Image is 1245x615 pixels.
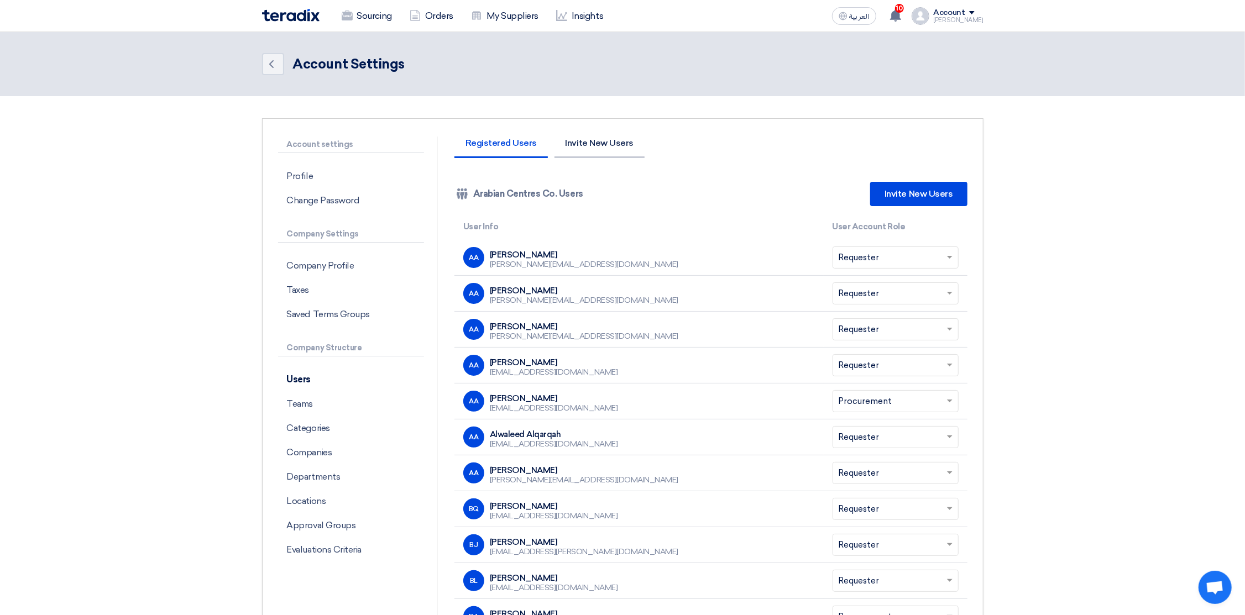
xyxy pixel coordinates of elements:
[278,136,424,153] p: Account settings
[454,214,824,240] th: User Info
[463,355,484,376] div: AA
[278,416,424,440] p: Categories
[934,8,965,18] div: Account
[278,226,424,243] p: Company Settings
[490,358,618,367] div: [PERSON_NAME]
[490,501,618,511] div: [PERSON_NAME]
[463,427,484,448] div: AA
[278,367,424,392] p: Users
[490,475,678,485] div: [PERSON_NAME][EMAIL_ADDRESS][DOMAIN_NAME]
[490,439,618,449] div: [EMAIL_ADDRESS][DOMAIN_NAME]
[895,4,904,13] span: 10
[333,4,401,28] a: Sourcing
[278,513,424,538] p: Approval Groups
[463,570,484,591] div: BL
[462,4,547,28] a: My Suppliers
[555,139,645,158] li: Invite New Users
[490,429,618,439] div: Alwaleed Alqarqah
[463,283,484,304] div: AA
[870,182,967,206] a: Invite New Users
[1199,571,1232,604] a: Open chat
[824,214,967,240] th: User Account Role
[278,392,424,416] p: Teams
[463,462,484,483] div: AA
[490,465,678,475] div: [PERSON_NAME]
[490,403,618,413] div: [EMAIL_ADDRESS][DOMAIN_NAME]
[463,391,484,412] div: AA
[490,322,678,332] div: [PERSON_NAME]
[454,139,548,158] li: Registered Users
[490,332,678,341] div: [PERSON_NAME][EMAIL_ADDRESS][DOMAIN_NAME]
[278,340,424,356] p: Company Structure
[278,254,424,278] p: Company Profile
[490,537,678,547] div: [PERSON_NAME]
[278,538,424,562] p: Evaluations Criteria
[463,498,484,519] div: BQ
[278,278,424,302] p: Taxes
[401,4,462,28] a: Orders
[293,54,405,74] div: Account Settings
[490,393,618,403] div: [PERSON_NAME]
[463,319,484,340] div: AA
[490,260,678,270] div: [PERSON_NAME][EMAIL_ADDRESS][DOMAIN_NAME]
[262,9,320,22] img: Teradix logo
[278,440,424,465] p: Companies
[490,286,678,296] div: [PERSON_NAME]
[547,4,612,28] a: Insights
[278,188,424,213] p: Change Password
[490,367,618,377] div: [EMAIL_ADDRESS][DOMAIN_NAME]
[490,511,618,521] div: [EMAIL_ADDRESS][DOMAIN_NAME]
[490,250,678,260] div: [PERSON_NAME]
[934,17,984,23] div: [PERSON_NAME]
[454,187,583,201] div: Arabian Centres Co. Users
[463,534,484,555] div: BJ
[912,7,929,25] img: profile_test.png
[278,164,424,188] p: Profile
[278,465,424,489] p: Departments
[490,583,618,593] div: [EMAIL_ADDRESS][DOMAIN_NAME]
[490,573,618,583] div: [PERSON_NAME]
[278,489,424,513] p: Locations
[850,13,870,20] span: العربية
[463,247,484,268] div: AA
[832,7,876,25] button: العربية
[490,547,678,557] div: [EMAIL_ADDRESS][PERSON_NAME][DOMAIN_NAME]
[490,296,678,306] div: [PERSON_NAME][EMAIL_ADDRESS][DOMAIN_NAME]
[278,302,424,327] p: Saved Terms Groups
